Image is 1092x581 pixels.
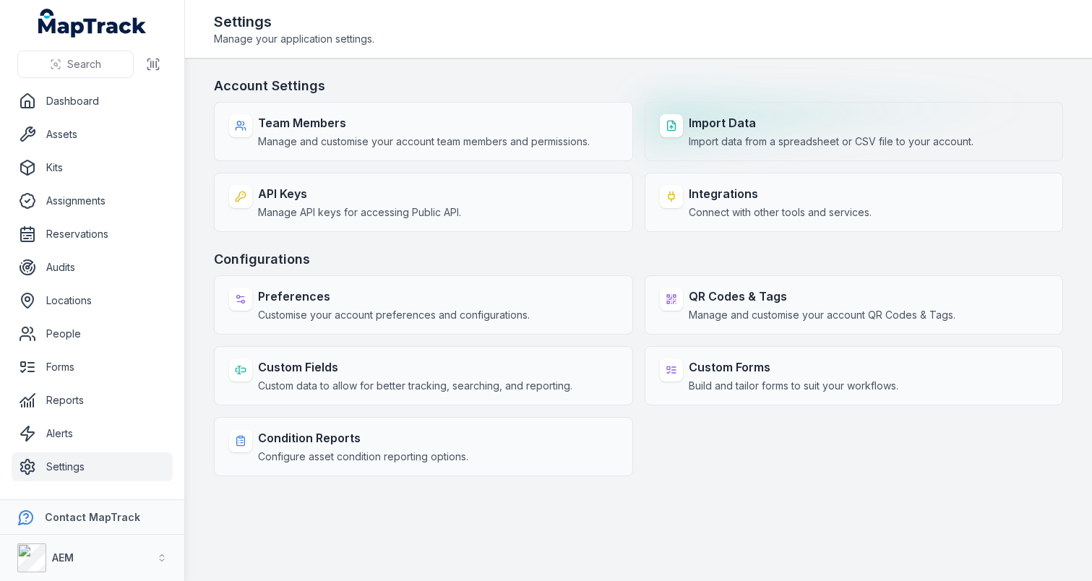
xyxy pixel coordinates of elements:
span: Custom data to allow for better tracking, searching, and reporting. [258,379,572,393]
span: Search [67,57,101,72]
strong: AEM [52,551,74,564]
a: MapTrack [38,9,147,38]
span: Manage and customise your account team members and permissions. [258,134,590,149]
a: Custom FormsBuild and tailor forms to suit your workflows. [645,346,1064,405]
a: Locations [12,286,173,315]
a: Team MembersManage and customise your account team members and permissions. [214,102,633,161]
a: PreferencesCustomise your account preferences and configurations. [214,275,633,335]
span: Manage and customise your account QR Codes & Tags. [689,308,955,322]
span: Configure asset condition reporting options. [258,449,468,464]
strong: Contact MapTrack [45,511,140,523]
a: Settings [12,452,173,481]
strong: Custom Fields [258,358,572,376]
a: Reservations [12,220,173,249]
strong: Integrations [689,185,872,202]
a: IntegrationsConnect with other tools and services. [645,173,1064,232]
h3: Account Settings [214,76,1063,96]
a: Condition ReportsConfigure asset condition reporting options. [214,417,633,476]
span: Manage your application settings. [214,32,374,46]
h3: Configurations [214,249,1063,270]
a: QR Codes & TagsManage and customise your account QR Codes & Tags. [645,275,1064,335]
span: Customise your account preferences and configurations. [258,308,530,322]
a: Assignments [12,186,173,215]
button: Search [17,51,134,78]
strong: Import Data [689,114,973,132]
span: Import data from a spreadsheet or CSV file to your account. [689,134,973,149]
a: Dashboard [12,87,173,116]
a: Import DataImport data from a spreadsheet or CSV file to your account. [645,102,1064,161]
span: Build and tailor forms to suit your workflows. [689,379,898,393]
strong: QR Codes & Tags [689,288,955,305]
a: Custom FieldsCustom data to allow for better tracking, searching, and reporting. [214,346,633,405]
span: Manage API keys for accessing Public API. [258,205,461,220]
a: Kits [12,153,173,182]
a: Alerts [12,419,173,448]
a: Audits [12,253,173,282]
strong: Custom Forms [689,358,898,376]
a: People [12,319,173,348]
strong: Preferences [258,288,530,305]
span: Connect with other tools and services. [689,205,872,220]
h2: Settings [214,12,374,32]
strong: Team Members [258,114,590,132]
strong: API Keys [258,185,461,202]
a: Reports [12,386,173,415]
a: Assets [12,120,173,149]
a: API KeysManage API keys for accessing Public API. [214,173,633,232]
a: Forms [12,353,173,382]
strong: Condition Reports [258,429,468,447]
